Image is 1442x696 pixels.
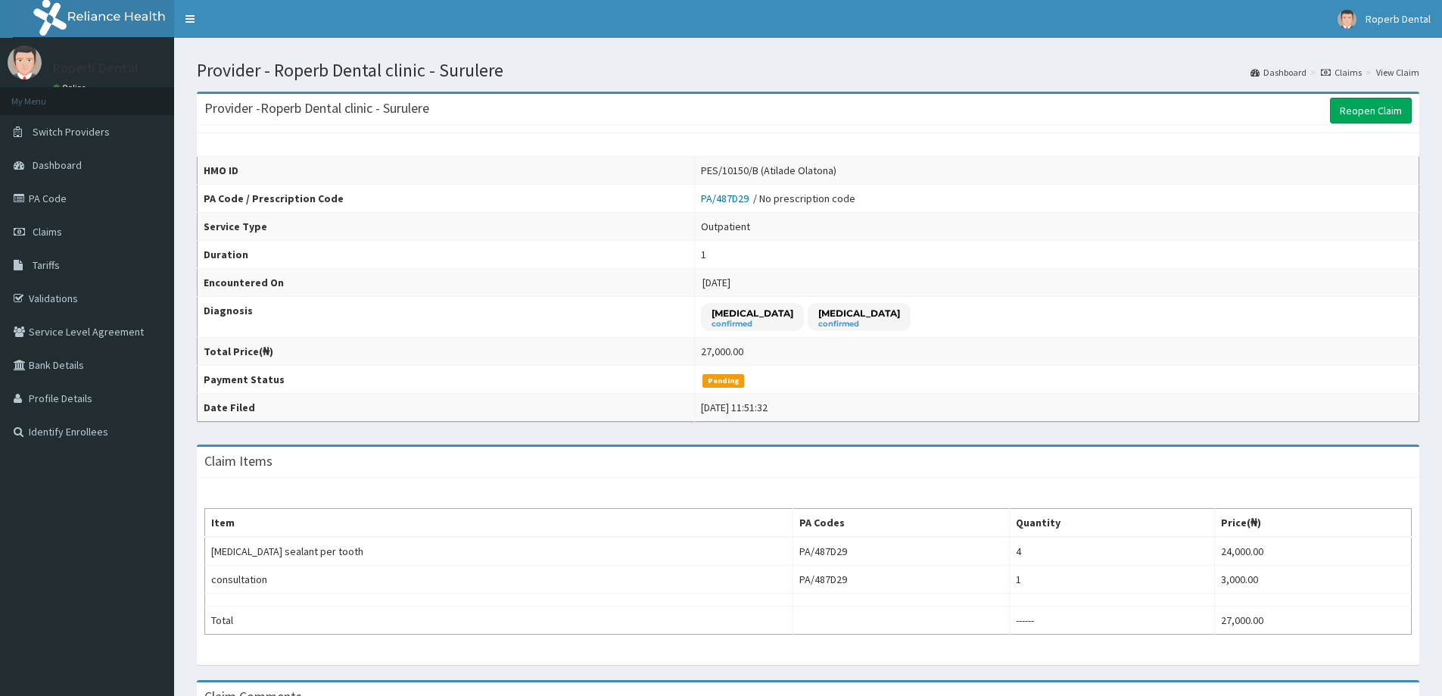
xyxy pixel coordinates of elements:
a: Reopen Claim [1330,98,1412,123]
th: Price(₦) [1214,509,1411,538]
a: View Claim [1376,66,1419,79]
div: 1 [701,247,706,262]
td: PA/487D29 [793,537,1009,566]
div: PES/10150/B (Atilade Olatona) [701,163,836,178]
td: Total [205,607,793,635]
td: consultation [205,566,793,594]
span: Dashboard [33,158,82,172]
small: confirmed [818,320,900,328]
div: Outpatient [701,219,750,234]
th: Date Filed [198,394,695,422]
a: Online [53,83,89,93]
td: 4 [1009,537,1214,566]
span: Pending [702,374,744,388]
a: Dashboard [1250,66,1307,79]
a: Claims [1321,66,1362,79]
th: PA Codes [793,509,1009,538]
a: PA/487D29 [701,192,753,205]
td: ------ [1009,607,1214,635]
td: 3,000.00 [1214,566,1411,594]
p: [MEDICAL_DATA] [712,307,793,320]
p: [MEDICAL_DATA] [818,307,900,320]
th: Duration [198,241,695,269]
td: 1 [1009,566,1214,594]
span: Roperb Dental [1366,12,1431,26]
div: / No prescription code [701,191,855,206]
td: 27,000.00 [1214,607,1411,635]
small: confirmed [712,320,793,328]
th: Encountered On [198,269,695,297]
img: User Image [8,45,42,80]
h1: Provider - Roperb Dental clinic - Surulere [197,61,1419,80]
span: [DATE] [702,276,730,289]
th: Payment Status [198,366,695,394]
span: Tariffs [33,258,60,272]
td: PA/487D29 [793,566,1009,594]
th: Item [205,509,793,538]
h3: Provider - Roperb Dental clinic - Surulere [204,101,429,115]
th: Total Price(₦) [198,338,695,366]
div: 27,000.00 [701,344,743,359]
th: Quantity [1009,509,1214,538]
th: Service Type [198,213,695,241]
td: [MEDICAL_DATA] sealant per tooth [205,537,793,566]
td: 24,000.00 [1214,537,1411,566]
img: User Image [1338,10,1356,29]
span: Switch Providers [33,125,110,139]
th: HMO ID [198,157,695,185]
span: Claims [33,225,62,239]
th: Diagnosis [198,297,695,338]
div: [DATE] 11:51:32 [701,400,768,415]
th: PA Code / Prescription Code [198,185,695,213]
p: Roperb Dental [53,61,139,75]
h3: Claim Items [204,454,273,468]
